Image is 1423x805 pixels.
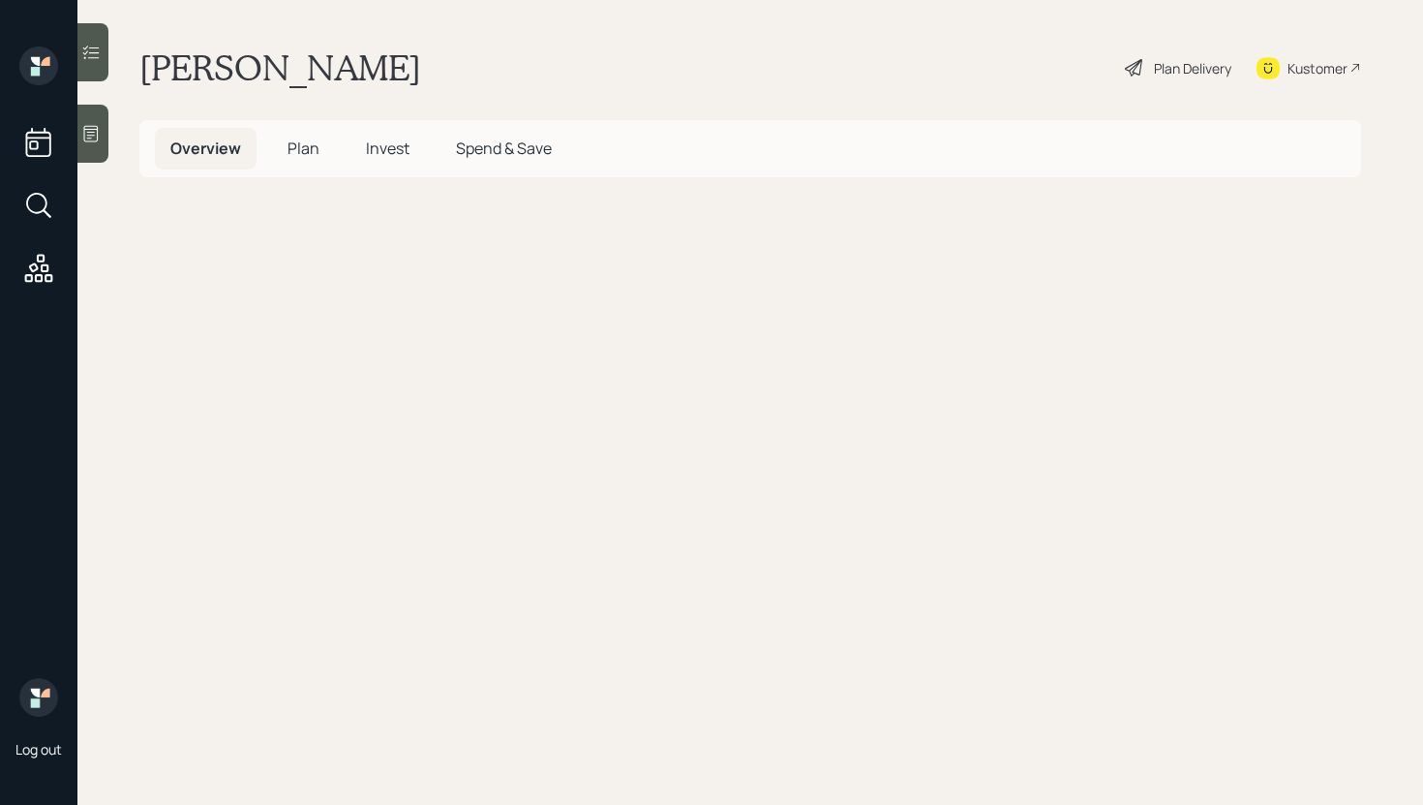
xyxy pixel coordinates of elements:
[15,740,62,759] div: Log out
[170,138,241,159] span: Overview
[366,138,409,159] span: Invest
[1287,58,1347,78] div: Kustomer
[139,46,421,89] h1: [PERSON_NAME]
[456,138,552,159] span: Spend & Save
[288,138,319,159] span: Plan
[1154,58,1231,78] div: Plan Delivery
[19,678,58,717] img: retirable_logo.png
